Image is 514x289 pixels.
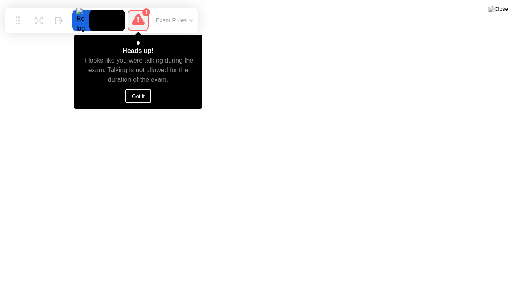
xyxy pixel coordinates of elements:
[122,46,153,56] div: Heads up!
[488,6,508,12] img: Close
[125,89,151,103] button: Got it
[153,17,196,24] button: Exam Rules
[142,8,150,16] div: 1
[81,56,196,85] div: It looks like you were talking during the exam. Talking is not allowed for the duration of the exam.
